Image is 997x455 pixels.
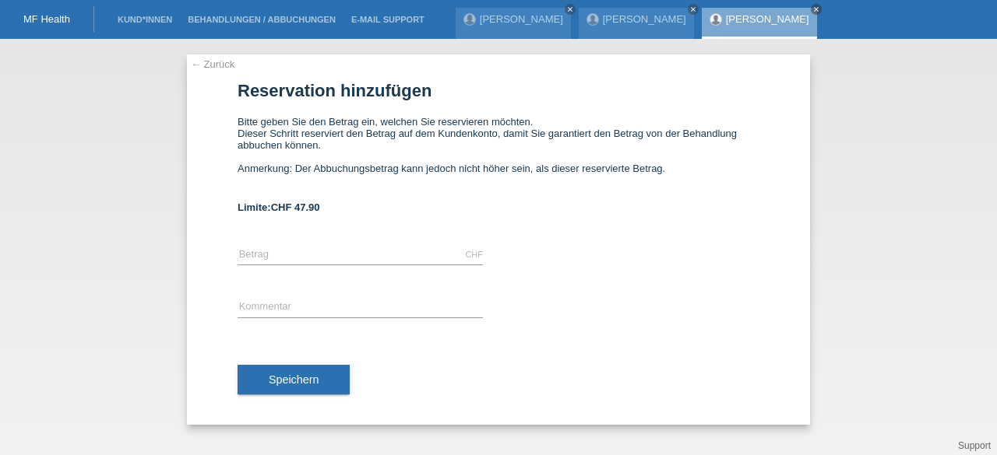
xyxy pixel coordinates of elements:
i: close [689,5,697,13]
span: Speichern [269,373,319,386]
button: Speichern [238,365,350,394]
div: CHF [465,250,483,259]
i: close [812,5,820,13]
a: ← Zurück [191,58,234,70]
a: close [688,4,699,15]
a: Kund*innen [110,15,180,24]
a: MF Health [23,13,70,25]
a: close [565,4,576,15]
b: Limite: [238,201,320,213]
a: Support [958,440,991,451]
a: E-Mail Support [343,15,432,24]
a: [PERSON_NAME] [480,13,563,25]
a: Behandlungen / Abbuchungen [180,15,343,24]
a: close [811,4,822,15]
h1: Reservation hinzufügen [238,81,759,100]
a: [PERSON_NAME] [603,13,686,25]
a: [PERSON_NAME] [726,13,809,25]
span: CHF 47.90 [271,201,320,213]
div: Bitte geben Sie den Betrag ein, welchen Sie reservieren möchten. Dieser Schritt reserviert den Be... [238,116,759,186]
i: close [566,5,574,13]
